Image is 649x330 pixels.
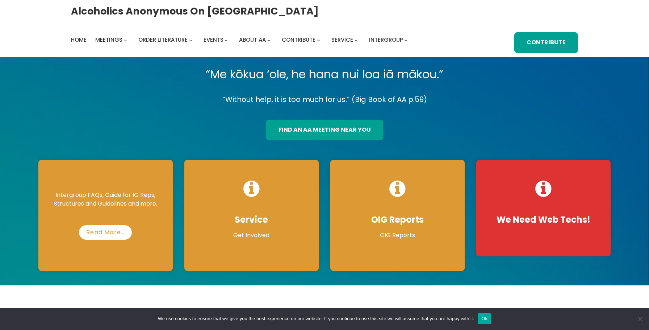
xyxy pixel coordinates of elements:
[71,35,410,45] nav: Intergroup
[225,38,228,42] button: Events submenu
[71,36,87,44] span: Home
[483,214,603,225] h4: We Need Web Techs!
[282,35,315,45] a: Contribute
[138,36,188,44] span: Order Literature
[369,35,403,45] a: Intergroup
[204,35,223,45] a: Events
[79,225,132,240] a: Read More…
[478,313,491,324] button: Ok
[239,36,266,44] span: About AA
[239,35,266,45] a: About AA
[338,231,457,240] p: OIG Reports
[282,36,315,44] span: Contribute
[33,64,617,84] p: “Me kōkua ‘ole, he hana nui loa iā mākou.”
[317,38,320,42] button: Contribute submenu
[355,38,358,42] button: Service submenu
[71,35,87,45] a: Home
[189,38,192,42] button: Order Literature submenu
[192,214,311,225] h4: Service
[95,35,122,45] a: Meetings
[267,38,271,42] button: About AA submenu
[95,36,122,44] span: Meetings
[71,3,319,20] a: Alcoholics Anonymous on [GEOGRAPHIC_DATA]
[514,32,578,53] a: Contribute
[369,36,403,44] span: Intergroup
[124,38,127,42] button: Meetings submenu
[331,36,353,44] span: Service
[338,214,457,225] h4: OIG Reports
[46,191,166,208] p: Intergroup FAQs, Guide for IG Reps, Structures and Guidelines and more.
[331,35,353,45] a: Service
[266,120,383,140] a: find an aa meeting near you
[158,315,474,322] span: We use cookies to ensure that we give you the best experience on our website. If you continue to ...
[636,315,644,322] span: No
[404,38,407,42] button: Intergroup submenu
[33,93,617,106] p: “Without help, it is too much for us.” (Big Book of AA p.59)
[204,36,223,44] span: Events
[192,231,311,240] p: Get Involved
